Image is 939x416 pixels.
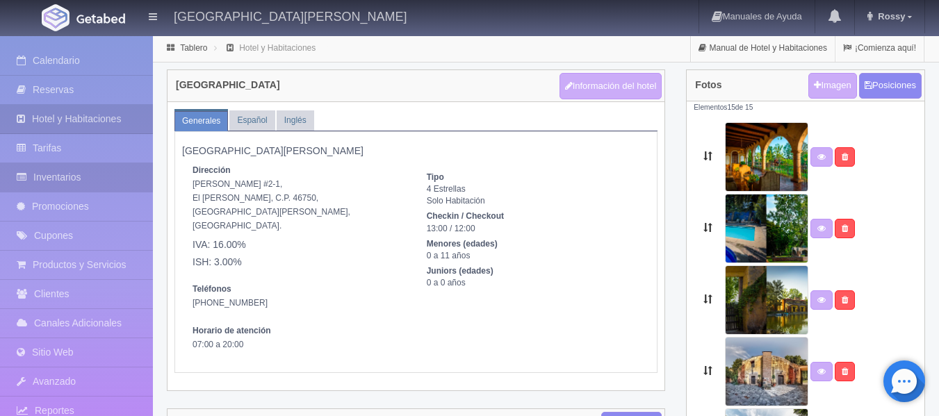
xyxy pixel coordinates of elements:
[427,238,640,250] dt: Menores (edades)
[808,73,856,99] a: Imagen
[229,110,275,131] a: Español
[859,73,922,99] button: Posiciones
[427,277,640,289] dd: 0 a 0 años
[193,257,406,267] h5: ISH: 3.00%
[725,265,808,335] img: 558_7405.jpg
[76,13,125,24] img: Getabed
[193,240,406,250] h5: IVA: 16.00%
[835,35,924,62] a: ¡Comienza aquí!
[174,7,407,24] h4: [GEOGRAPHIC_DATA][PERSON_NAME]
[193,284,231,294] strong: Teléfonos
[725,122,808,192] img: 558_7313.jpg
[180,43,207,53] a: Tablero
[277,110,314,131] a: Inglés
[427,210,640,222] dt: Checkin / Checkout
[695,80,721,90] h4: Fotos
[182,146,650,156] h5: [GEOGRAPHIC_DATA][PERSON_NAME]
[427,250,640,262] dd: 0 a 11 años
[427,183,640,207] dd: 4 Estrellas Solo Habitación
[874,11,905,22] span: Rossy
[42,4,70,31] img: Getabed
[694,103,753,111] small: Elementos de 15
[193,282,406,351] address: [PHONE_NUMBER] 07:00 a 20:00
[176,80,280,90] h4: [GEOGRAPHIC_DATA]
[725,194,808,263] img: 558_7404.jpg
[727,103,735,111] span: 15
[239,43,316,53] a: Hotel y Habitaciones
[193,326,271,335] strong: Horario de atención
[560,73,662,99] button: Información del hotel
[427,223,640,235] dd: 13:00 / 12:00
[193,163,406,268] address: [PERSON_NAME] #2-1, El [PERSON_NAME], C.P. 46750, [GEOGRAPHIC_DATA][PERSON_NAME], [GEOGRAPHIC_DATA].
[427,172,640,183] dt: Tipo
[174,111,228,131] a: Generales
[193,165,231,175] strong: Dirección
[427,265,640,277] dt: Juniors (edades)
[691,35,835,62] a: Manual de Hotel y Habitaciones
[725,337,808,406] img: 558_6614.png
